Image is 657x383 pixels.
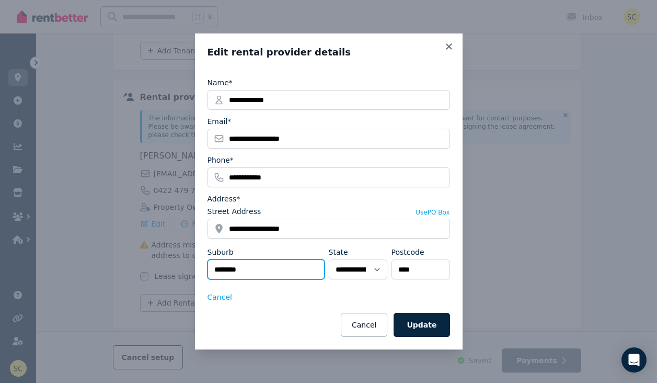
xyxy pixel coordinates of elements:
[391,247,424,257] label: Postcode
[394,313,449,337] button: Update
[208,247,234,257] label: Suburb
[208,155,234,165] label: Phone*
[208,46,450,59] h3: Edit rental provider details
[208,206,261,217] label: Street Address
[341,313,387,337] button: Cancel
[208,194,240,204] label: Address*
[208,116,232,127] label: Email*
[208,77,233,88] label: Name*
[329,247,348,257] label: State
[621,347,647,373] div: Open Intercom Messenger
[416,208,449,217] button: UsePO Box
[208,292,232,302] button: Cancel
